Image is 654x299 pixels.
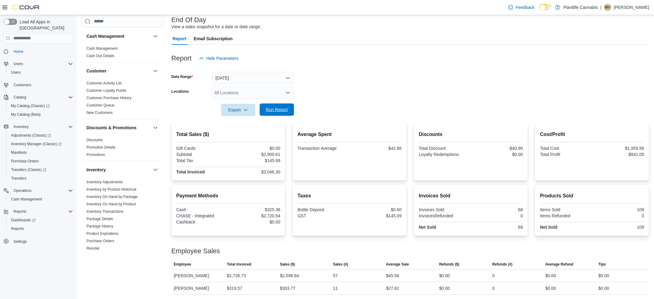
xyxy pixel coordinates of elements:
span: Product Expirations [86,231,118,236]
span: Purchase Orders [86,239,114,243]
button: Run Report [260,103,294,116]
h3: Discounts & Promotions [86,125,136,131]
span: Inventory Adjustments [86,180,123,184]
a: Customers [11,81,34,89]
a: Package History [86,224,113,228]
h2: Cost/Profit [540,131,644,138]
span: Cash Management [86,46,117,51]
a: Inventory by Product Historical [86,187,136,192]
div: $2,596.84 [280,272,299,279]
h3: Customer [86,68,106,74]
a: Cash Management [9,196,44,203]
span: Dashboards [11,218,36,223]
span: Transfers [11,176,26,181]
button: Customer [152,67,159,75]
div: Discounts & Promotions [82,136,164,161]
span: Catalog [11,94,73,101]
a: Customer Purchase History [86,96,132,100]
a: Inventory Manager (Classic) [6,140,75,148]
span: My Catalog (Beta) [9,111,73,118]
span: Sales ($) [280,262,295,267]
span: Operations [13,188,32,193]
div: $45.56 [386,272,399,279]
span: Customer Purchase History [86,95,132,100]
h2: Products Sold [540,192,644,200]
h2: Discounts [419,131,523,138]
div: $2,726.73 [227,272,246,279]
div: 0 [472,213,523,218]
span: Customer Loyalty Points [86,88,126,93]
span: Customers [11,81,73,89]
span: Cash Out Details [86,53,114,58]
button: Reports [11,208,29,215]
span: Promotions [86,152,105,157]
div: $0.00 [472,152,523,157]
span: Users [11,70,21,75]
div: $0.00 [230,219,281,224]
span: Customer Activity List [86,81,122,86]
h3: Cash Management [86,33,124,39]
button: Cash Management [6,195,75,204]
div: $303.77 [280,285,296,292]
div: Total Tax [176,158,227,163]
span: Adjustments (Classic) [9,132,73,139]
div: InvoicesRefunded [419,213,470,218]
span: Dashboards [9,216,73,224]
button: Operations [11,187,34,194]
h2: Invoices Sold [419,192,523,200]
span: Export [225,104,252,116]
div: 11 [333,285,338,292]
a: Package Details [86,217,113,221]
div: View a sales snapshot for a date or date range. [171,24,261,30]
div: 109 [593,207,644,212]
div: Gift Cards [176,146,227,151]
button: Cash Management [86,33,151,39]
span: Inventory [11,123,73,130]
div: Michael Vincent [604,4,611,11]
div: 0 [492,272,495,279]
a: Inventory On Hand by Product [86,202,136,206]
span: Users [13,61,23,66]
button: Inventory [11,123,31,130]
div: $325.36 [230,207,281,212]
div: Total Cost [540,146,591,151]
a: Discounts [86,138,103,142]
span: Refunds ($) [439,262,459,267]
button: [DATE] [212,72,294,84]
h2: Payment Methods [176,192,281,200]
button: Transfers [6,174,75,183]
span: Inventory On Hand by Product [86,202,136,207]
a: Manifests [9,149,29,156]
div: 68 [472,207,523,212]
p: | [600,4,602,11]
span: Reports [9,225,73,232]
a: Inventory Manager (Classic) [9,140,64,148]
button: Reports [1,207,75,216]
div: 0 [492,285,495,292]
a: Cash Out Details [86,54,114,58]
label: Locations [171,89,189,94]
div: $27.62 [386,285,399,292]
a: New Customers [86,111,113,115]
span: Discounts [86,138,103,142]
img: Cova [12,4,40,10]
a: Product Expirations [86,231,118,236]
span: Purchase Orders [9,157,73,165]
button: Export [221,104,255,116]
div: Total Profit [540,152,591,157]
a: Transfers [9,175,29,182]
button: Settings [1,237,75,246]
span: Reports [13,209,26,214]
span: Inventory Manager (Classic) [11,142,62,146]
div: $0.00 [545,272,556,279]
button: Inventory [86,167,151,173]
span: Inventory Transactions [86,209,124,214]
span: Users [11,60,73,68]
div: 57 [333,272,338,279]
a: My Catalog (Classic) [9,102,52,110]
button: My Catalog (Beta) [6,110,75,119]
span: Home [11,48,73,55]
span: Tips [599,262,606,267]
div: Customer [82,80,164,119]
